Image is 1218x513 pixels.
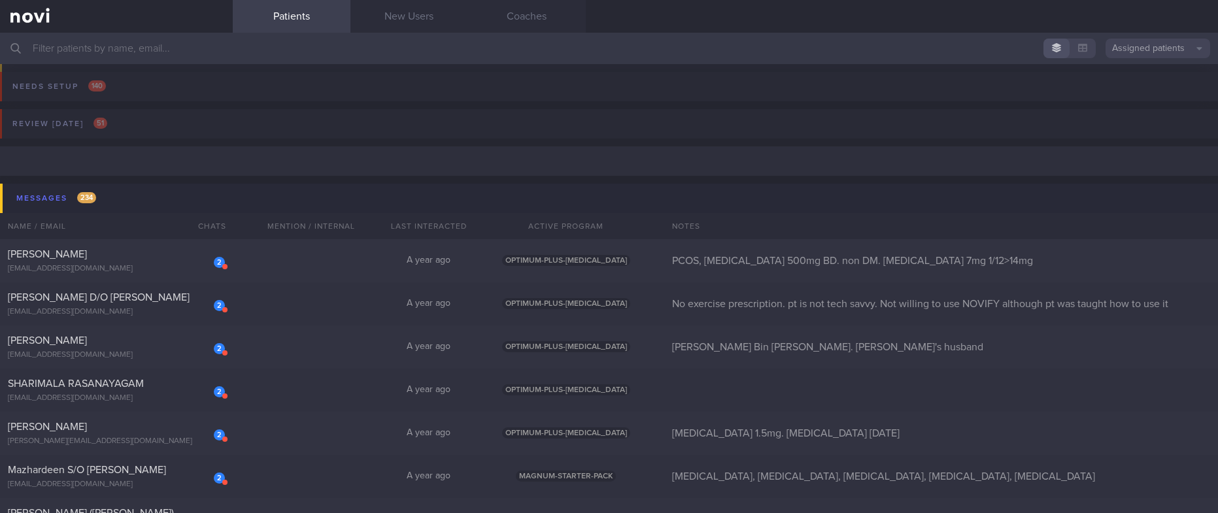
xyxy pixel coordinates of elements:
[502,341,630,352] span: OPTIMUM-PLUS-[MEDICAL_DATA]
[214,386,225,397] div: 2
[488,213,645,239] div: Active Program
[8,249,87,259] span: [PERSON_NAME]
[214,472,225,484] div: 2
[214,300,225,311] div: 2
[8,437,225,446] div: [PERSON_NAME][EMAIL_ADDRESS][DOMAIN_NAME]
[664,297,1218,310] div: No exercise prescription. pt is not tech savvy. Not willing to use NOVIFY although pt was taught ...
[214,343,225,354] div: 2
[516,471,616,482] span: MAGNUM-STARTER-PACK
[370,298,488,310] div: A year ago
[664,340,1218,354] div: [PERSON_NAME] Bin [PERSON_NAME]. [PERSON_NAME]'s husband
[8,264,225,274] div: [EMAIL_ADDRESS][DOMAIN_NAME]
[214,257,225,268] div: 2
[370,341,488,353] div: A year ago
[8,422,87,432] span: [PERSON_NAME]
[252,213,370,239] div: Mention / Internal
[8,393,225,403] div: [EMAIL_ADDRESS][DOMAIN_NAME]
[8,480,225,489] div: [EMAIL_ADDRESS][DOMAIN_NAME]
[370,471,488,482] div: A year ago
[502,384,630,395] span: OPTIMUM-PLUS-[MEDICAL_DATA]
[664,427,1218,440] div: [MEDICAL_DATA] 1.5mg. [MEDICAL_DATA] [DATE]
[370,255,488,267] div: A year ago
[9,78,109,95] div: Needs setup
[88,80,106,91] span: 140
[664,470,1218,483] div: [MEDICAL_DATA], [MEDICAL_DATA], [MEDICAL_DATA], [MEDICAL_DATA], [MEDICAL_DATA]
[77,192,96,203] span: 234
[502,298,630,309] span: OPTIMUM-PLUS-[MEDICAL_DATA]
[214,429,225,440] div: 2
[664,254,1218,267] div: PCOS, [MEDICAL_DATA] 500mg BD. non DM. [MEDICAL_DATA] 7mg 1/12>14mg
[664,213,1218,239] div: Notes
[370,384,488,396] div: A year ago
[1106,39,1210,58] button: Assigned patients
[8,307,225,317] div: [EMAIL_ADDRESS][DOMAIN_NAME]
[8,335,87,346] span: [PERSON_NAME]
[8,350,225,360] div: [EMAIL_ADDRESS][DOMAIN_NAME]
[9,115,110,133] div: Review [DATE]
[93,118,107,129] span: 51
[370,427,488,439] div: A year ago
[180,213,233,239] div: Chats
[502,427,630,439] span: OPTIMUM-PLUS-[MEDICAL_DATA]
[502,255,630,266] span: OPTIMUM-PLUS-[MEDICAL_DATA]
[370,213,488,239] div: Last Interacted
[8,465,166,475] span: Mazhardeen S/O [PERSON_NAME]
[13,190,99,207] div: Messages
[8,378,144,389] span: SHARIMALA RASANAYAGAM
[8,292,190,303] span: [PERSON_NAME] D/O [PERSON_NAME]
